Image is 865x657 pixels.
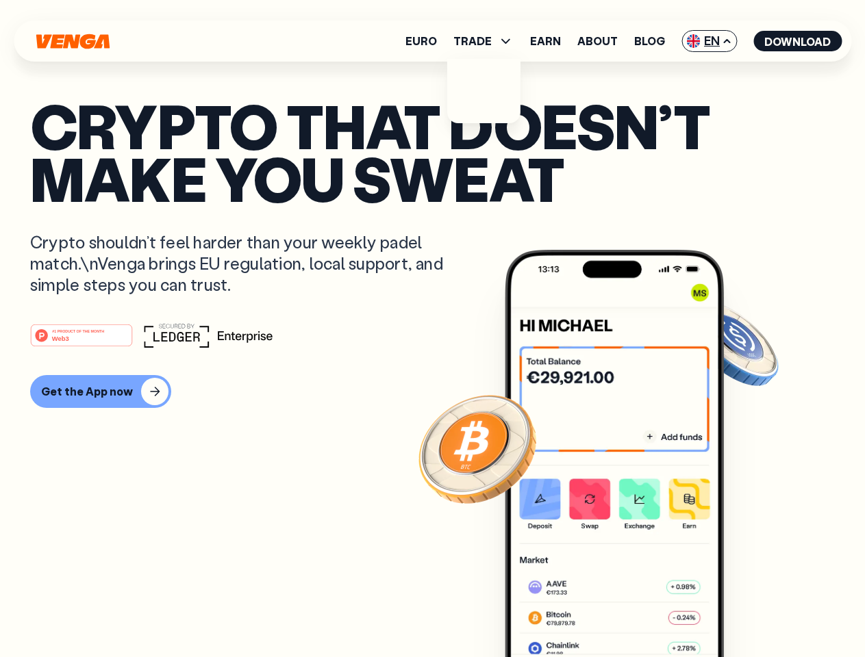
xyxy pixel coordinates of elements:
span: EN [681,30,737,52]
img: USDC coin [683,294,781,393]
div: Get the App now [41,385,133,398]
tspan: Web3 [52,334,69,342]
a: #1 PRODUCT OF THE MONTHWeb3 [30,332,133,350]
button: Download [753,31,842,51]
a: Blog [634,36,665,47]
a: About [577,36,618,47]
tspan: #1 PRODUCT OF THE MONTH [52,328,104,333]
a: Earn [530,36,561,47]
p: Crypto that doesn’t make you sweat [30,99,835,204]
img: Bitcoin [416,387,539,510]
a: Get the App now [30,375,835,408]
p: Crypto shouldn’t feel harder than your weekly padel match.\nVenga brings EU regulation, local sup... [30,231,463,296]
span: TRADE [453,33,514,49]
button: Get the App now [30,375,171,408]
span: TRADE [453,36,492,47]
img: flag-uk [686,34,700,48]
a: Euro [405,36,437,47]
svg: Home [34,34,111,49]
